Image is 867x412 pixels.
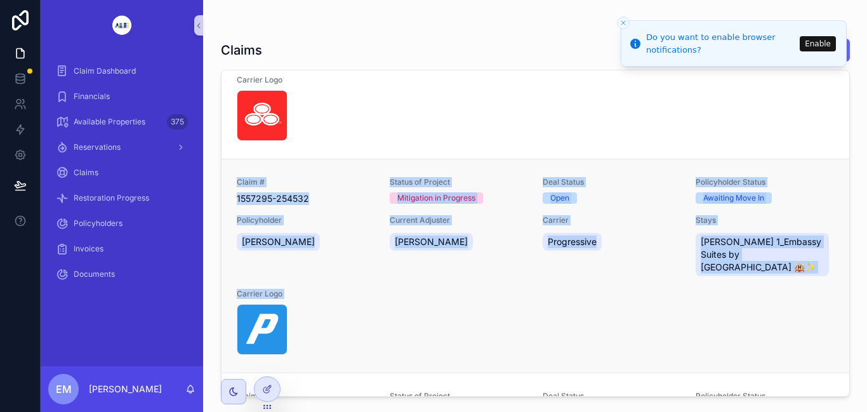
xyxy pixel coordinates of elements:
[48,187,195,209] a: Restoration Progress
[48,212,195,235] a: Policyholders
[74,168,98,178] span: Claims
[242,236,315,248] span: [PERSON_NAME]
[74,66,136,76] span: Claim Dashboard
[701,236,823,274] span: [PERSON_NAME] 1_Embassy Suites by [GEOGRAPHIC_DATA] 🏨✨
[696,177,833,187] span: Policyholder Status
[74,142,121,152] span: Reservations
[703,192,764,204] div: Awaiting Move In
[74,244,103,254] span: Invoices
[237,391,374,401] span: Claim #
[221,41,262,59] h1: Claims
[395,236,468,248] span: [PERSON_NAME]
[237,215,374,225] span: Policyholder
[48,60,195,83] a: Claim Dashboard
[48,136,195,159] a: Reservations
[696,391,833,401] span: Policyholder Status
[390,215,527,225] span: Current Adjuster
[390,391,527,401] span: Status of Project
[48,161,195,184] a: Claims
[74,193,149,203] span: Restoration Progress
[167,114,188,130] div: 375
[237,289,374,299] span: Carrier Logo
[543,391,680,401] span: Deal Status
[74,117,145,127] span: Available Properties
[89,383,162,395] p: [PERSON_NAME]
[74,91,110,102] span: Financials
[48,85,195,108] a: Financials
[56,382,72,397] span: EM
[543,177,680,187] span: Deal Status
[550,192,569,204] div: Open
[237,75,374,85] span: Carrier Logo
[543,215,680,225] span: Carrier
[397,192,475,204] div: Mitigation in Progress
[237,192,374,205] span: 1557295-254532
[617,17,630,29] button: Close toast
[696,215,833,225] span: Stays
[222,159,849,373] a: Claim #1557295-254532Status of ProjectMitigation in ProgressDeal StatusOpenPolicyholder StatusAwa...
[548,236,597,248] span: Progressive
[800,36,836,51] button: Enable
[102,15,142,36] img: App logo
[74,218,122,229] span: Policyholders
[74,269,115,279] span: Documents
[41,51,203,302] div: scrollable content
[237,177,374,187] span: Claim #
[646,31,796,56] div: Do you want to enable browser notifications?
[48,263,195,286] a: Documents
[48,237,195,260] a: Invoices
[390,177,527,187] span: Status of Project
[48,110,195,133] a: Available Properties375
